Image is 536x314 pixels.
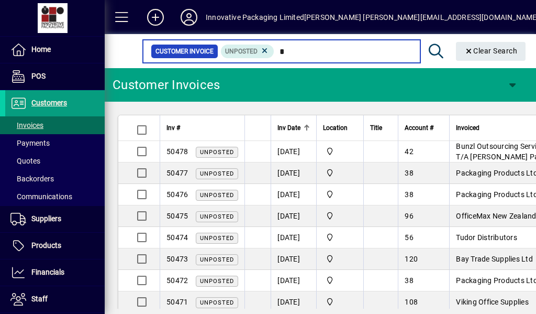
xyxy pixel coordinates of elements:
[200,149,234,156] span: Unposted
[405,122,443,134] div: Account #
[10,175,54,183] span: Backorders
[172,8,206,27] button: Profile
[277,122,300,134] span: Inv Date
[5,116,105,134] a: Invoices
[5,233,105,259] a: Products
[271,184,316,205] td: [DATE]
[5,63,105,90] a: POS
[405,298,418,306] span: 108
[200,235,234,242] span: Unposted
[323,122,357,134] div: Location
[225,48,258,55] span: Unposted
[271,141,316,163] td: [DATE]
[5,170,105,188] a: Backorders
[10,139,50,147] span: Payments
[370,122,392,134] div: Title
[456,122,479,134] span: Invoiced
[5,188,105,205] a: Communications
[206,9,304,26] div: Innovative Packaging Limited
[10,192,72,201] span: Communications
[464,47,518,55] span: Clear Search
[405,276,414,285] span: 38
[323,210,357,222] span: Innovative Packaging
[323,146,357,157] span: Innovative Packaging
[200,299,234,306] span: Unposted
[31,214,61,223] span: Suppliers
[405,212,414,220] span: 96
[5,206,105,232] a: Suppliers
[200,170,234,177] span: Unposted
[166,169,188,177] span: 50477
[271,163,316,184] td: [DATE]
[323,275,357,286] span: Innovative Packaging
[10,157,40,165] span: Quotes
[31,99,67,107] span: Customers
[5,152,105,170] a: Quotes
[271,270,316,291] td: [DATE]
[5,37,105,63] a: Home
[200,213,234,220] span: Unposted
[166,212,188,220] span: 50475
[166,147,188,156] span: 50478
[166,255,188,263] span: 50473
[5,134,105,152] a: Payments
[405,233,414,242] span: 56
[271,205,316,227] td: [DATE]
[166,122,238,134] div: Inv #
[405,147,414,156] span: 42
[113,77,220,93] div: Customer Invoices
[456,255,533,263] span: Bay Trade Supplies Ltd
[31,241,61,250] span: Products
[166,276,188,285] span: 50472
[166,190,188,199] span: 50476
[323,232,357,243] span: Innovative Packaging
[271,227,316,248] td: [DATE]
[405,255,418,263] span: 120
[271,291,316,313] td: [DATE]
[456,42,526,61] button: Clear
[323,122,348,134] span: Location
[139,8,172,27] button: Add
[155,46,214,57] span: Customer Invoice
[405,190,414,199] span: 38
[166,233,188,242] span: 50474
[200,192,234,199] span: Unposted
[5,286,105,312] a: Staff
[10,121,43,129] span: Invoices
[31,72,46,80] span: POS
[31,45,51,53] span: Home
[200,256,234,263] span: Unposted
[405,169,414,177] span: 38
[5,259,105,286] a: Financials
[323,253,357,265] span: Innovative Packaging
[31,268,64,276] span: Financials
[221,45,274,58] mat-chip: Customer Invoice Status: Unposted
[166,122,180,134] span: Inv #
[166,298,188,306] span: 50471
[456,298,529,306] span: Viking Office Supplies
[456,233,517,242] span: Tudor Distributors
[277,122,310,134] div: Inv Date
[370,122,382,134] span: Title
[31,295,48,303] span: Staff
[323,296,357,308] span: Innovative Packaging
[271,248,316,270] td: [DATE]
[200,278,234,285] span: Unposted
[323,167,357,179] span: Innovative Packaging
[323,189,357,200] span: Innovative Packaging
[405,122,433,134] span: Account #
